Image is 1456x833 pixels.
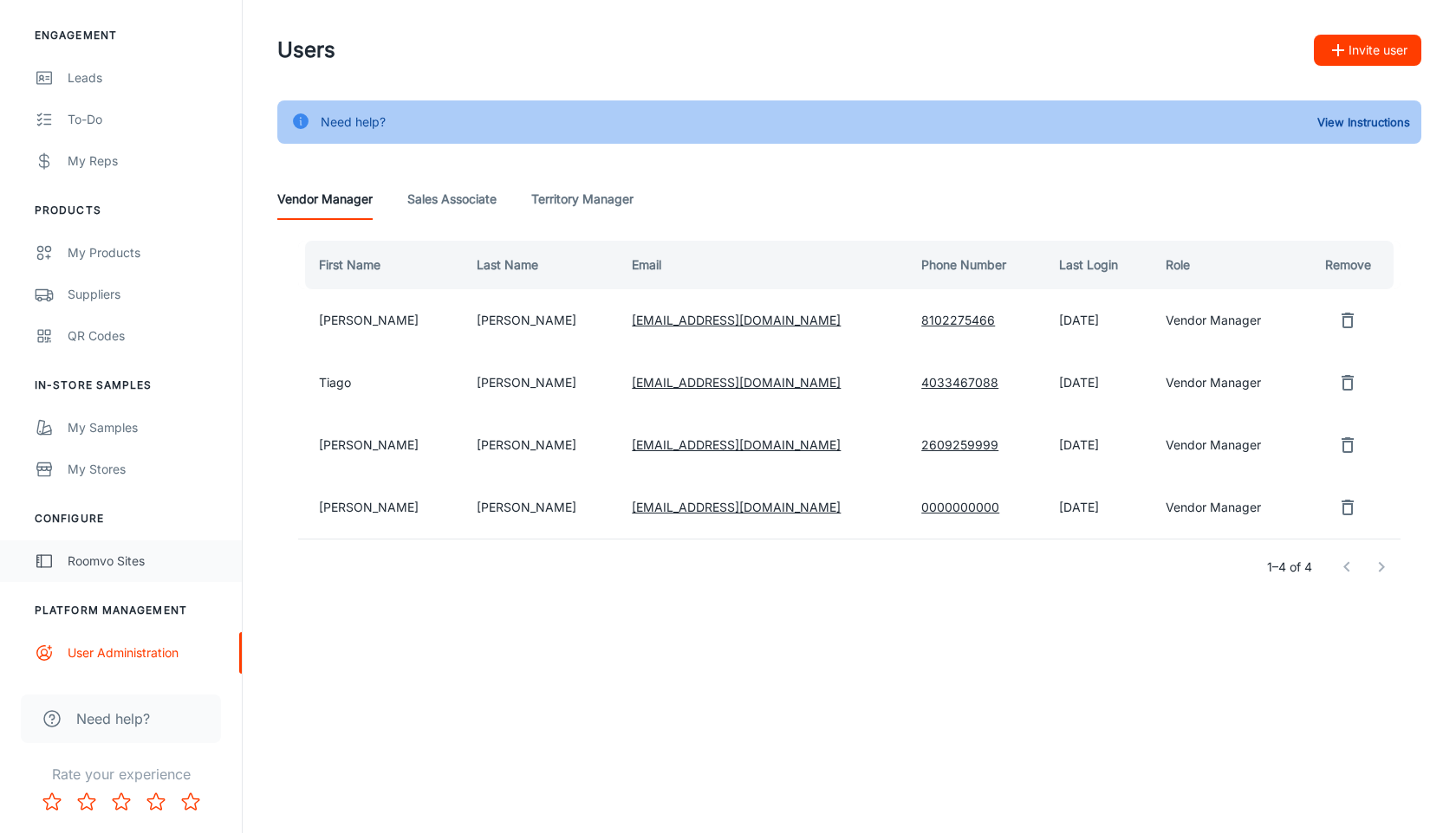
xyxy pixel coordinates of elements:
[921,437,998,452] a: 2609259999
[1152,476,1303,539] td: Vendor Manager
[298,352,463,414] td: Tiago
[68,68,224,87] div: Leads
[1045,414,1151,476] td: [DATE]
[907,241,1045,289] th: Phone Number
[463,476,619,539] td: [PERSON_NAME]
[68,285,224,304] div: Suppliers
[618,241,907,289] th: Email
[68,418,224,437] div: My Samples
[921,375,998,390] a: 4033467088
[68,326,224,345] div: QR Codes
[298,289,463,352] td: [PERSON_NAME]
[463,241,619,289] th: Last Name
[632,500,841,514] a: [EMAIL_ADDRESS][DOMAIN_NAME]
[1152,241,1303,289] th: Role
[531,178,634,220] a: Territory Manager
[321,106,386,139] div: Need help?
[298,476,463,539] td: [PERSON_NAME]
[921,313,995,327] a: 8102275466
[632,375,841,390] a: [EMAIL_ADDRESS][DOMAIN_NAME]
[1045,289,1151,352] td: [DATE]
[1152,414,1303,476] td: Vendor Manager
[277,35,335,66] h1: Users
[68,152,224,171] div: My Reps
[921,500,999,514] a: 0000000000
[1045,241,1151,289] th: Last Login
[1152,352,1303,414] td: Vendor Manager
[68,460,224,479] div: My Stores
[1314,35,1421,66] button: Invite user
[1045,476,1151,539] td: [DATE]
[68,110,224,129] div: To-do
[68,643,224,662] div: User Administration
[68,552,224,571] div: Roomvo Sites
[1330,490,1365,525] button: remove user
[407,178,497,220] a: Sales Associate
[1313,109,1414,135] button: View Instructions
[1302,241,1401,289] th: Remove
[1267,558,1312,577] p: 1–4 of 4
[632,437,841,452] a: [EMAIL_ADDRESS][DOMAIN_NAME]
[463,289,619,352] td: [PERSON_NAME]
[1330,303,1365,338] button: remove user
[298,241,463,289] th: First Name
[463,352,619,414] td: [PERSON_NAME]
[1152,289,1303,352] td: Vendor Manager
[1330,428,1365,462] button: remove user
[277,178,373,220] a: Vendor Manager
[632,313,841,327] a: [EMAIL_ADDRESS][DOMAIN_NAME]
[68,243,224,262] div: My Products
[463,414,619,476] td: [PERSON_NAME]
[1045,352,1151,414] td: [DATE]
[298,414,463,476] td: [PERSON_NAME]
[1330,365,1365,400] button: remove user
